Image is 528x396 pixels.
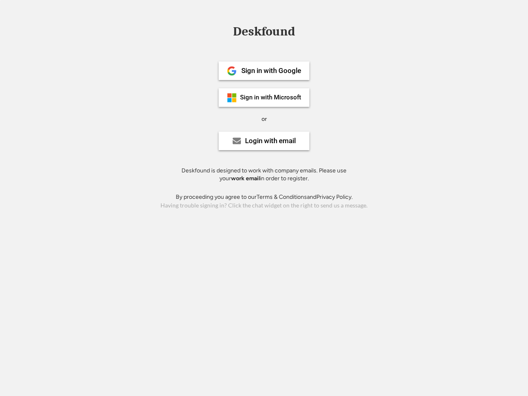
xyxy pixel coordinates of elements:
div: By proceeding you agree to our and [176,193,353,201]
div: Deskfound [229,25,299,38]
div: Deskfound is designed to work with company emails. Please use your in order to register. [171,167,357,183]
a: Privacy Policy. [316,193,353,200]
div: Sign in with Google [241,67,301,74]
img: ms-symbollockup_mssymbol_19.png [227,93,237,103]
div: Login with email [245,137,296,144]
img: 1024px-Google__G__Logo.svg.png [227,66,237,76]
a: Terms & Conditions [257,193,307,200]
strong: work email [231,175,260,182]
div: Sign in with Microsoft [240,94,301,101]
div: or [262,115,267,123]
